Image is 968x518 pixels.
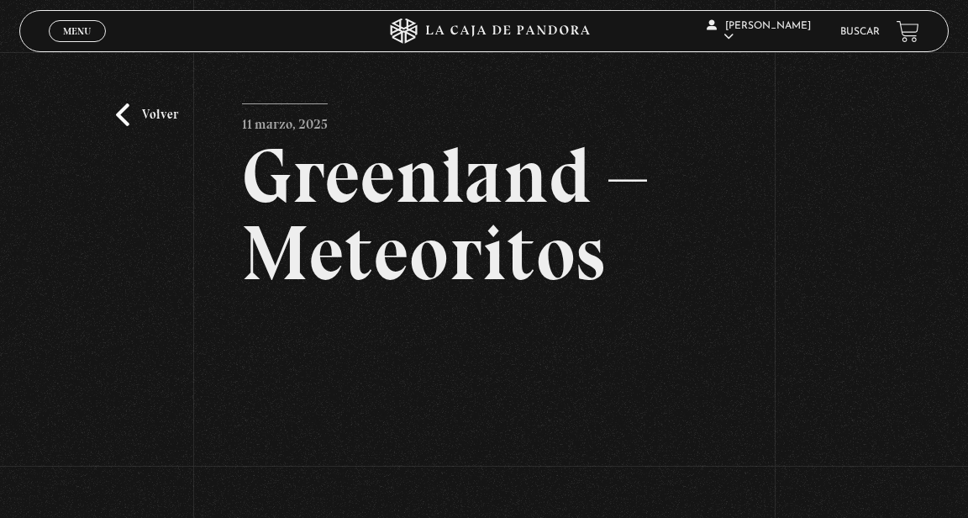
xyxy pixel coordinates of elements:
[242,137,725,292] h2: Greenland – Meteoritos
[63,26,91,36] span: Menu
[57,40,97,52] span: Cerrar
[116,103,178,126] a: Volver
[840,27,880,37] a: Buscar
[897,20,919,43] a: View your shopping cart
[242,103,328,137] p: 11 marzo, 2025
[707,21,811,42] span: [PERSON_NAME]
